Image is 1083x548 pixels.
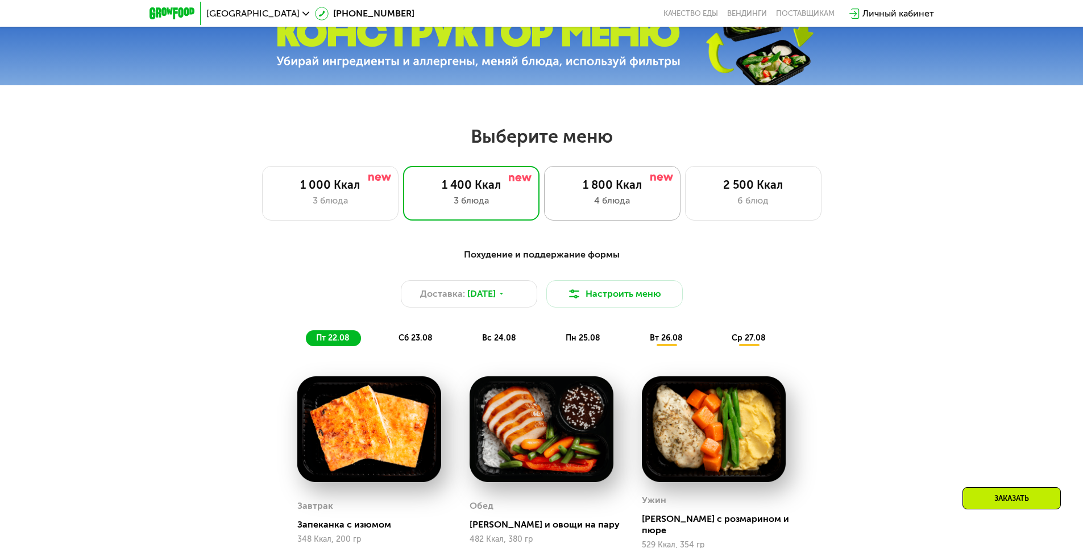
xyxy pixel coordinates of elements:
div: 6 блюд [697,194,810,207]
span: вс 24.08 [482,333,516,343]
span: пт 22.08 [316,333,350,343]
div: 4 блюда [556,194,669,207]
a: Вендинги [727,9,767,18]
span: пн 25.08 [566,333,600,343]
div: 482 Ккал, 380 гр [470,535,613,544]
div: Ужин [642,492,666,509]
button: Настроить меню [546,280,683,308]
div: поставщикам [776,9,835,18]
span: Доставка: [420,287,465,301]
div: 1 000 Ккал [274,178,387,192]
div: 3 блюда [274,194,387,207]
span: ср 27.08 [732,333,766,343]
div: Заказать [962,487,1061,509]
a: [PHONE_NUMBER] [315,7,414,20]
div: 348 Ккал, 200 гр [297,535,441,544]
div: 3 блюда [415,194,528,207]
div: Личный кабинет [862,7,934,20]
span: вт 26.08 [650,333,683,343]
div: Завтрак [297,497,333,514]
div: 2 500 Ккал [697,178,810,192]
span: [GEOGRAPHIC_DATA] [206,9,300,18]
div: 1 800 Ккал [556,178,669,192]
span: [DATE] [467,287,496,301]
div: [PERSON_NAME] и овощи на пару [470,519,623,530]
div: 1 400 Ккал [415,178,528,192]
div: Похудение и поддержание формы [205,248,878,262]
span: сб 23.08 [399,333,433,343]
div: Обед [470,497,493,514]
h2: Выберите меню [36,125,1047,148]
div: [PERSON_NAME] с розмарином и пюре [642,513,795,536]
div: Запеканка с изюмом [297,519,450,530]
a: Качество еды [663,9,718,18]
